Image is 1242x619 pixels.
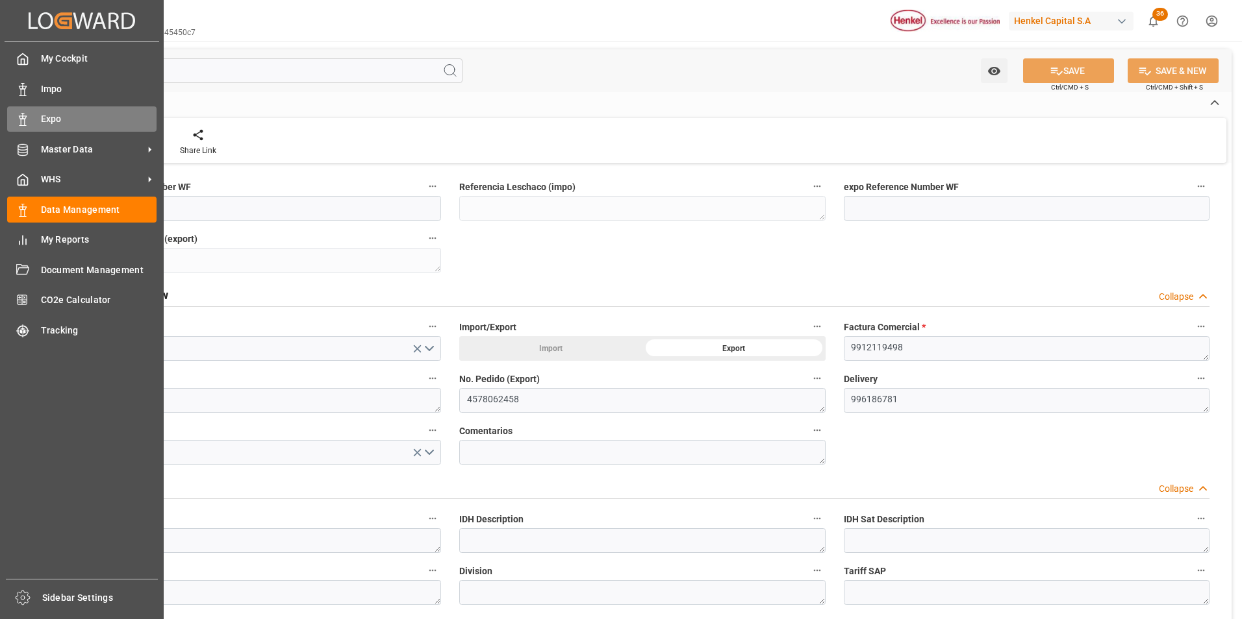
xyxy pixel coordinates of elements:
span: IDH Sat Description [844,513,924,526]
span: CO2e Calculator [41,293,157,307]
span: Master Data [41,143,144,156]
button: Division [809,562,826,579]
div: Share Link [180,145,216,156]
a: Expo [7,106,157,132]
button: Help Center [1168,6,1197,36]
a: Document Management [7,257,157,282]
button: open menu [75,440,441,465]
textarea: 9912119498 [844,336,1210,361]
button: open menu [981,58,1008,83]
button: Referencia Leschaco (impo) [809,178,826,195]
input: Search Fields [60,58,463,83]
button: Delivery [1193,370,1210,387]
span: My Cockpit [41,52,157,66]
button: impo Reference Number WF [424,178,441,195]
span: Tariff SAP [844,564,886,578]
span: Data Management [41,203,157,217]
button: Henkel Capital S.A [1009,8,1139,33]
span: WHS [41,173,144,186]
button: Factura Comercial * [1193,318,1210,335]
div: Collapse [1159,482,1193,496]
span: My Reports [41,233,157,247]
div: Export [642,336,826,361]
a: Data Management [7,197,157,222]
div: Henkel Capital S.A [1009,12,1134,30]
span: Comentarios [459,424,513,438]
button: expo Reference Number WF [1193,178,1210,195]
button: IDH Description [809,510,826,527]
textarea: 250806940210 [75,248,441,273]
span: Sidebar Settings [42,591,158,605]
span: Division [459,564,492,578]
a: My Reports [7,227,157,252]
textarea: 4578062458 [459,388,825,413]
button: Tariff SAP [1193,562,1210,579]
textarea: 2967798 [75,528,441,553]
button: No. Pedido (Export) [809,370,826,387]
button: Status [424,318,441,335]
a: Impo [7,76,157,101]
button: IDH * [424,510,441,527]
span: Ctrl/CMD + S [1051,82,1089,92]
button: Referencia Leschaco (export) [424,230,441,247]
span: IDH Description [459,513,524,526]
span: Delivery [844,372,878,386]
span: Document Management [41,263,157,277]
span: Factura Comercial [844,321,926,334]
button: Posición [424,422,441,439]
div: Import [459,336,642,361]
span: No. Pedido (Export) [459,372,540,386]
button: SBU [424,562,441,579]
div: Collapse [1159,290,1193,304]
span: Import/Export [459,321,516,334]
button: SAVE & NEW [1128,58,1219,83]
span: Expo [41,112,157,126]
button: Import/Export [809,318,826,335]
button: open menu [75,336,441,361]
a: My Cockpit [7,46,157,71]
span: Impo [41,82,157,96]
textarea: 4578062458 [75,388,441,413]
span: Tracking [41,324,157,337]
span: 36 [1152,8,1168,21]
button: Comentarios [809,422,826,439]
span: Ctrl/CMD + Shift + S [1146,82,1203,92]
img: Henkel%20logo.jpg_1689854090.jpg [891,10,1000,32]
button: Orden de Compra [424,370,441,387]
button: IDH Sat Description [1193,510,1210,527]
a: Tracking [7,317,157,343]
span: expo Reference Number WF [844,180,959,194]
button: SAVE [1023,58,1114,83]
textarea: 996186781 [844,388,1210,413]
a: CO2e Calculator [7,287,157,313]
span: Referencia Leschaco (impo) [459,180,576,194]
button: show 36 new notifications [1139,6,1168,36]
